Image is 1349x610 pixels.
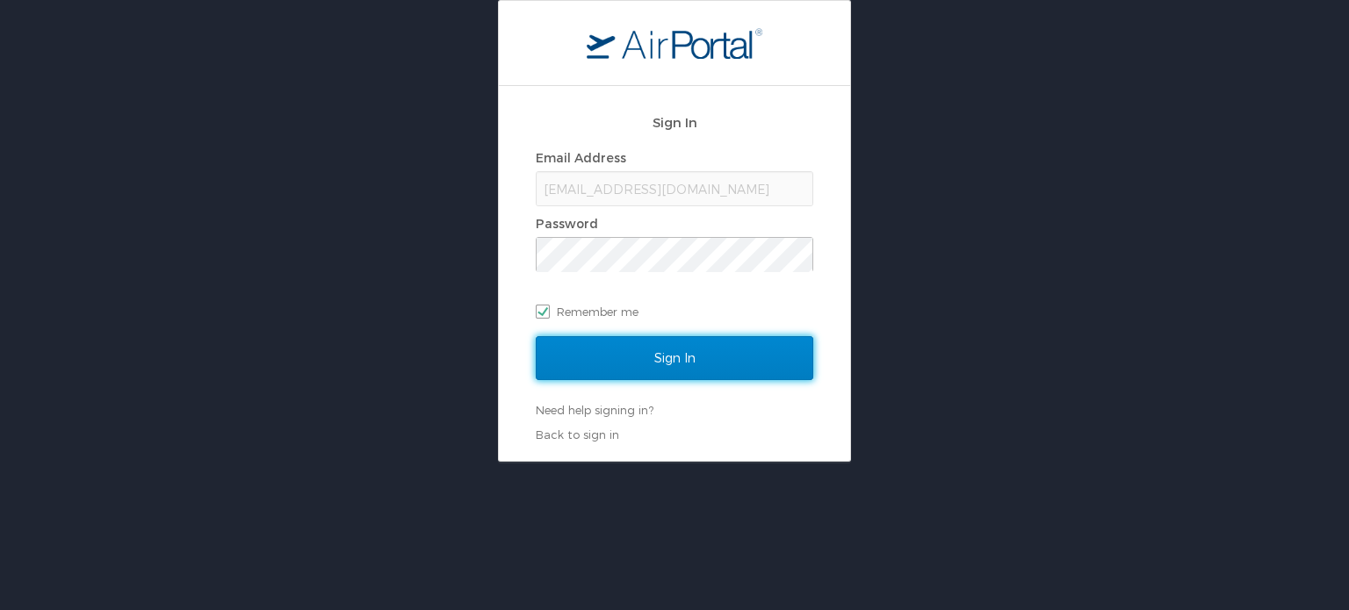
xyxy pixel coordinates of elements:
img: logo [587,27,762,59]
h2: Sign In [536,112,813,133]
a: Need help signing in? [536,403,653,417]
label: Password [536,216,598,231]
label: Email Address [536,150,626,165]
a: Back to sign in [536,427,619,441]
input: Sign In [536,336,813,380]
label: Remember me [536,298,813,325]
